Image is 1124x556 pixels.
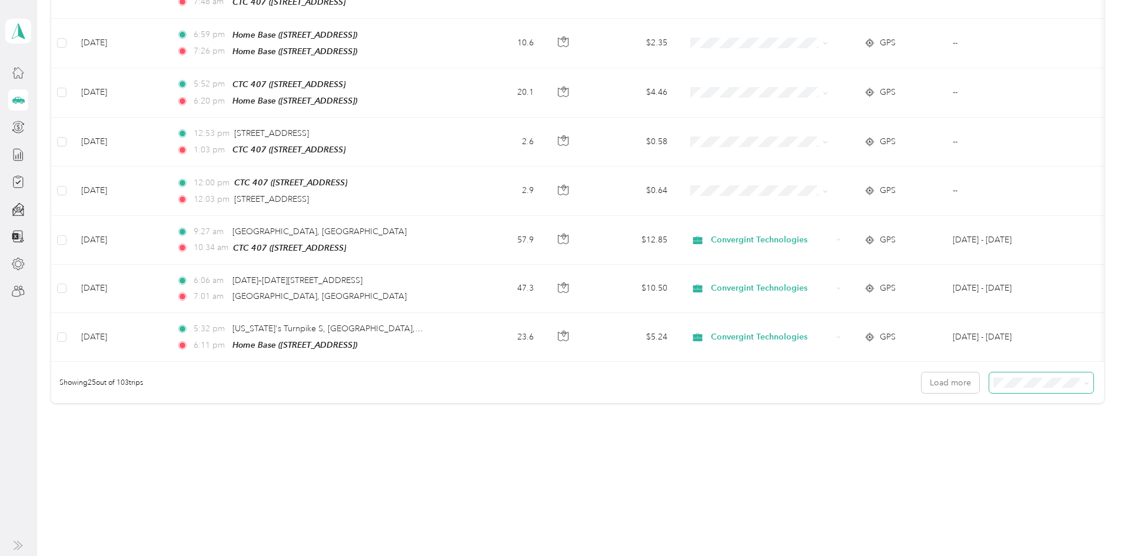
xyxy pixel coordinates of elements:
span: 6:11 pm [194,339,227,352]
span: GPS [880,86,896,99]
td: Aug 1 - 31, 2025 [943,313,1059,362]
span: 9:27 am [194,225,227,238]
span: GPS [880,331,896,344]
td: $12.85 [588,216,677,265]
span: Home Base ([STREET_ADDRESS]) [232,30,357,39]
td: -- [943,19,1059,68]
span: GPS [880,234,896,247]
td: -- [943,167,1059,215]
td: $0.58 [588,118,677,167]
span: CTC 407 ([STREET_ADDRESS] [233,243,346,252]
span: 1:03 pm [194,144,227,157]
span: 7:01 am [194,290,227,303]
span: CTC 407 ([STREET_ADDRESS] [232,145,345,154]
span: Home Base ([STREET_ADDRESS]) [232,340,357,349]
span: 12:00 pm [194,177,230,189]
td: 2.6 [460,118,544,167]
td: $4.46 [588,68,677,118]
td: 47.3 [460,265,544,313]
td: [DATE] [72,167,167,215]
td: $5.24 [588,313,677,362]
span: [GEOGRAPHIC_DATA], [GEOGRAPHIC_DATA] [232,291,407,301]
span: Convergint Technologies [711,331,832,344]
td: Aug 1 - 31, 2025 [943,265,1059,313]
iframe: Everlance-gr Chat Button Frame [1058,490,1124,556]
td: [DATE] [72,313,167,362]
span: 12:53 pm [194,127,230,140]
td: $10.50 [588,265,677,313]
td: [DATE] [72,19,167,68]
span: 10:34 am [194,241,228,254]
td: 20.1 [460,68,544,118]
span: CTC 407 ([STREET_ADDRESS] [234,178,347,187]
span: [STREET_ADDRESS] [234,194,309,204]
span: 6:20 pm [194,95,227,108]
td: [DATE] [72,118,167,167]
td: $2.35 [588,19,677,68]
td: Aug 1 - 31, 2025 [943,216,1059,265]
span: GPS [880,36,896,49]
span: Home Base ([STREET_ADDRESS]) [232,46,357,56]
span: 6:59 pm [194,28,227,41]
td: -- [943,118,1059,167]
td: [DATE] [72,216,167,265]
span: 12:03 pm [194,193,230,206]
span: Showing 25 out of 103 trips [51,378,143,388]
span: GPS [880,184,896,197]
td: 2.9 [460,167,544,215]
span: Convergint Technologies [711,234,832,247]
span: 5:32 pm [194,322,227,335]
td: 10.6 [460,19,544,68]
span: 5:52 pm [194,78,227,91]
span: [US_STATE]'s Turnpike S, [GEOGRAPHIC_DATA], [GEOGRAPHIC_DATA] [232,324,502,334]
span: 6:06 am [194,274,227,287]
span: CTC 407 ([STREET_ADDRESS] [232,79,345,89]
td: 57.9 [460,216,544,265]
span: [STREET_ADDRESS] [234,128,309,138]
button: Load more [922,372,979,393]
span: Convergint Technologies [711,282,832,295]
span: GPS [880,135,896,148]
span: Home Base ([STREET_ADDRESS]) [232,96,357,105]
span: [GEOGRAPHIC_DATA], [GEOGRAPHIC_DATA] [232,227,407,237]
span: [DATE]–[DATE][STREET_ADDRESS] [232,275,363,285]
span: 7:26 pm [194,45,227,58]
td: [DATE] [72,265,167,313]
td: -- [943,68,1059,118]
td: 23.6 [460,313,544,362]
td: [DATE] [72,68,167,118]
span: GPS [880,282,896,295]
td: $0.64 [588,167,677,215]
